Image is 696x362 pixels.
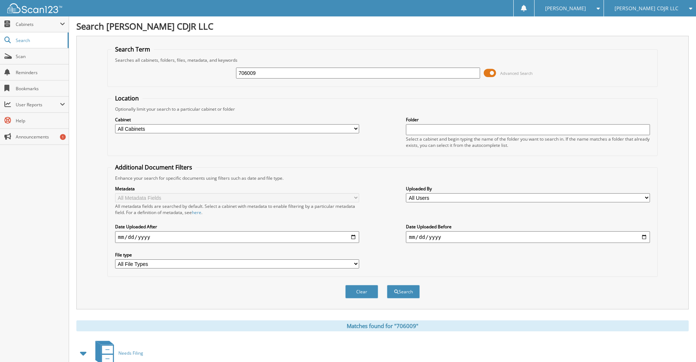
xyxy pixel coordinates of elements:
[115,252,359,258] label: File type
[118,350,143,356] span: Needs Filing
[16,118,65,124] span: Help
[16,53,65,60] span: Scan
[111,175,654,181] div: Enhance your search for specific documents using filters such as date and file type.
[615,6,678,11] span: [PERSON_NAME] CDJR LLC
[406,186,650,192] label: Uploaded By
[111,163,196,171] legend: Additional Document Filters
[16,85,65,92] span: Bookmarks
[115,117,359,123] label: Cabinet
[7,3,62,13] img: scan123-logo-white.svg
[192,209,201,216] a: here
[406,231,650,243] input: end
[111,45,154,53] legend: Search Term
[345,285,378,298] button: Clear
[76,20,689,32] h1: Search [PERSON_NAME] CDJR LLC
[16,102,60,108] span: User Reports
[16,21,60,27] span: Cabinets
[115,186,359,192] label: Metadata
[16,134,65,140] span: Announcements
[545,6,586,11] span: [PERSON_NAME]
[111,57,654,63] div: Searches all cabinets, folders, files, metadata, and keywords
[60,134,66,140] div: 1
[115,231,359,243] input: start
[406,136,650,148] div: Select a cabinet and begin typing the name of the folder you want to search in. If the name match...
[16,69,65,76] span: Reminders
[115,203,359,216] div: All metadata fields are searched by default. Select a cabinet with metadata to enable filtering b...
[406,117,650,123] label: Folder
[500,71,533,76] span: Advanced Search
[16,37,64,43] span: Search
[115,224,359,230] label: Date Uploaded After
[76,320,689,331] div: Matches found for "706009"
[406,224,650,230] label: Date Uploaded Before
[387,285,420,298] button: Search
[111,106,654,112] div: Optionally limit your search to a particular cabinet or folder
[111,94,142,102] legend: Location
